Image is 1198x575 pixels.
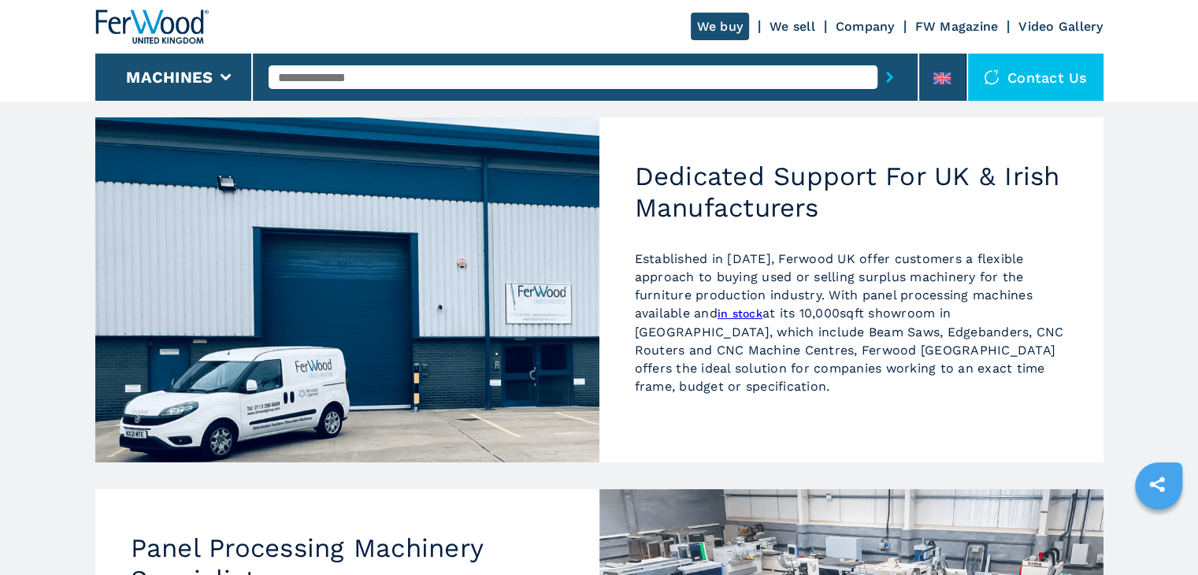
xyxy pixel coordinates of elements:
[877,59,902,95] button: submit-button
[915,19,999,34] a: FW Magazine
[718,307,762,320] a: in stock
[95,117,599,462] img: Dedicated Support For UK & Irish Manufacturers
[635,250,1068,395] p: Established in [DATE], Ferwood UK offer customers a flexible approach to buying used or selling s...
[635,161,1068,223] h2: Dedicated Support For UK & Irish Manufacturers
[836,19,895,34] a: Company
[770,19,815,34] a: We sell
[126,68,213,87] button: Machines
[1018,19,1103,34] a: Video Gallery
[691,13,750,40] a: We buy
[968,54,1103,101] div: Contact us
[984,69,1000,85] img: Contact us
[1131,504,1186,563] iframe: Chat
[95,9,209,44] img: Ferwood
[1137,465,1177,504] a: sharethis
